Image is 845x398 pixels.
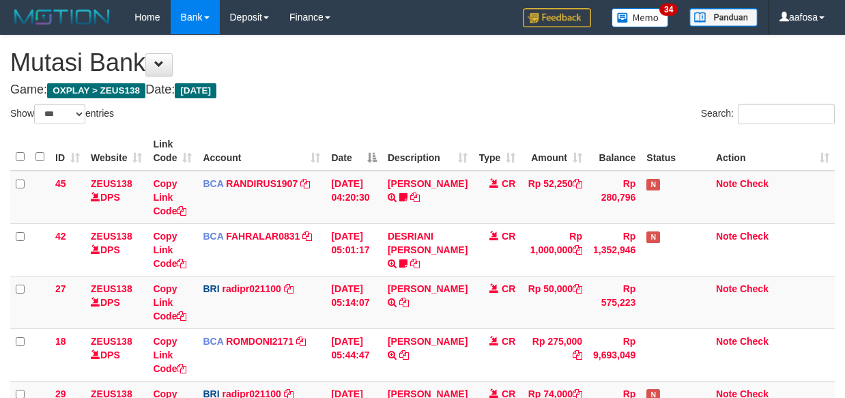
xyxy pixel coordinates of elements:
[388,336,468,347] a: [PERSON_NAME]
[740,336,769,347] a: Check
[711,132,835,171] th: Action: activate to sort column ascending
[716,336,737,347] a: Note
[153,178,186,216] a: Copy Link Code
[197,132,326,171] th: Account: activate to sort column ascending
[382,132,473,171] th: Description: activate to sort column ascending
[85,276,147,328] td: DPS
[85,171,147,224] td: DPS
[296,336,306,347] a: Copy ROMDONI2171 to clipboard
[91,178,132,189] a: ZEUS138
[302,231,312,242] a: Copy FAHRALAR0831 to clipboard
[573,244,582,255] a: Copy Rp 1,000,000 to clipboard
[521,276,588,328] td: Rp 50,000
[502,231,515,242] span: CR
[502,336,515,347] span: CR
[300,178,310,189] a: Copy RANDIRUS1907 to clipboard
[326,328,382,381] td: [DATE] 05:44:47
[203,283,219,294] span: BRI
[55,231,66,242] span: 42
[646,231,660,243] span: Has Note
[10,104,114,124] label: Show entries
[10,7,114,27] img: MOTION_logo.png
[716,178,737,189] a: Note
[573,350,582,360] a: Copy Rp 275,000 to clipboard
[502,283,515,294] span: CR
[502,178,515,189] span: CR
[689,8,758,27] img: panduan.png
[399,297,409,308] a: Copy DANA TEGARJALERPR to clipboard
[34,104,85,124] select: Showentries
[646,179,660,190] span: Has Note
[740,283,769,294] a: Check
[153,336,186,374] a: Copy Link Code
[147,132,197,171] th: Link Code: activate to sort column ascending
[91,336,132,347] a: ZEUS138
[326,223,382,276] td: [DATE] 05:01:17
[50,132,85,171] th: ID: activate to sort column ascending
[521,132,588,171] th: Amount: activate to sort column ascending
[85,132,147,171] th: Website: activate to sort column ascending
[588,276,641,328] td: Rp 575,223
[716,283,737,294] a: Note
[410,258,420,269] a: Copy DESRIANI NATALIS T to clipboard
[47,83,145,98] span: OXPLAY > ZEUS138
[388,231,468,255] a: DESRIANI [PERSON_NAME]
[226,336,293,347] a: ROMDONI2171
[326,132,382,171] th: Date: activate to sort column descending
[588,171,641,224] td: Rp 280,796
[153,283,186,322] a: Copy Link Code
[740,178,769,189] a: Check
[55,336,66,347] span: 18
[55,283,66,294] span: 27
[521,223,588,276] td: Rp 1,000,000
[738,104,835,124] input: Search:
[175,83,216,98] span: [DATE]
[612,8,669,27] img: Button%20Memo.svg
[716,231,737,242] a: Note
[10,49,835,76] h1: Mutasi Bank
[284,283,293,294] a: Copy radipr021100 to clipboard
[226,231,300,242] a: FAHRALAR0831
[573,178,582,189] a: Copy Rp 52,250 to clipboard
[388,178,468,189] a: [PERSON_NAME]
[740,231,769,242] a: Check
[399,350,409,360] a: Copy MUHAMMAD IQB to clipboard
[91,231,132,242] a: ZEUS138
[521,171,588,224] td: Rp 52,250
[326,276,382,328] td: [DATE] 05:14:07
[153,231,186,269] a: Copy Link Code
[55,178,66,189] span: 45
[473,132,521,171] th: Type: activate to sort column ascending
[226,178,298,189] a: RANDIRUS1907
[10,83,835,97] h4: Game: Date:
[588,328,641,381] td: Rp 9,693,049
[410,192,420,203] a: Copy TENNY SETIAWAN to clipboard
[203,231,223,242] span: BCA
[523,8,591,27] img: Feedback.jpg
[701,104,835,124] label: Search:
[641,132,711,171] th: Status
[85,223,147,276] td: DPS
[203,178,223,189] span: BCA
[222,283,281,294] a: radipr021100
[326,171,382,224] td: [DATE] 04:20:30
[588,132,641,171] th: Balance
[588,223,641,276] td: Rp 1,352,946
[573,283,582,294] a: Copy Rp 50,000 to clipboard
[85,328,147,381] td: DPS
[91,283,132,294] a: ZEUS138
[521,328,588,381] td: Rp 275,000
[203,336,223,347] span: BCA
[388,283,468,294] a: [PERSON_NAME]
[659,3,678,16] span: 34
